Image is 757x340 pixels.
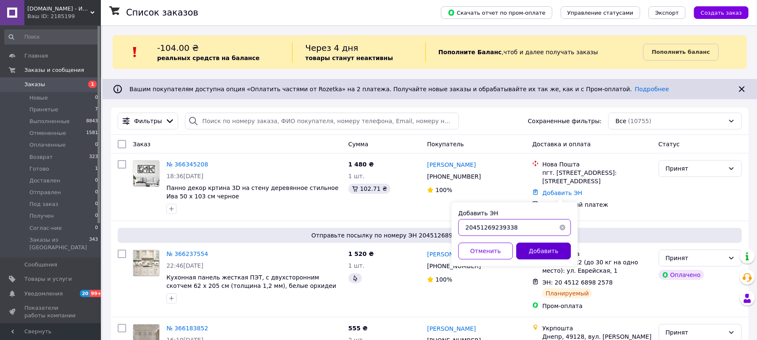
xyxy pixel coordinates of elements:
[542,250,651,258] div: Нова Пошта
[427,263,481,269] span: [PHONE_NUMBER]
[95,106,98,113] span: 7
[129,46,141,58] img: :exclamation:
[567,10,633,16] span: Управление статусами
[95,200,98,208] span: 0
[121,231,739,240] span: Отправьте посылку по номеру ЭН 20451268982578, чтобы получить оплату
[532,141,591,148] span: Доставка и оплата
[166,173,203,179] span: 18:36[DATE]
[659,270,704,280] div: Оплачено
[134,117,162,125] span: Фильтры
[29,165,49,173] span: Готово
[24,290,63,298] span: Уведомления
[166,262,203,269] span: 22:46[DATE]
[90,290,103,297] span: 99+
[655,10,679,16] span: Экспорт
[86,118,98,125] span: 8843
[185,113,459,129] input: Поиск по номеру заказа, ФИО покупателя, номеру телефона, Email, номеру накладной
[458,210,498,216] label: Добавить ЭН
[133,250,159,276] img: Фото товару
[157,55,260,61] b: реальных средств на балансе
[166,184,338,200] a: Панно декор кртина 3D на стену деревянное стильное Ива 50 х 103 см черное
[348,325,368,332] span: 555 ₴
[24,81,45,88] span: Заказы
[133,160,160,187] a: Фото товару
[554,219,571,236] button: Очистить
[86,129,98,137] span: 1581
[95,94,98,102] span: 0
[166,161,208,168] a: № 366345208
[628,118,651,124] span: (10755)
[542,324,651,332] div: Укрпошта
[157,43,199,53] span: -104.00 ₴
[126,8,198,18] h1: Список заказов
[24,304,78,319] span: Показатели работы компании
[24,261,57,269] span: Сообщения
[95,141,98,149] span: 0
[458,242,513,259] button: Отменить
[666,253,725,263] div: Принят
[425,42,643,62] div: , чтоб и далее получать заказы
[29,153,53,161] span: Возврат
[166,325,208,332] a: № 366183852
[27,5,90,13] span: BEST.CO.UA - Интернет-магазин настенных часов
[542,190,582,196] a: Добавить ЭН
[4,29,99,45] input: Поиск
[29,236,89,251] span: Заказы из [GEOGRAPHIC_DATA]
[561,6,640,19] button: Управление статусами
[305,43,358,53] span: Через 4 дня
[427,324,476,333] a: [PERSON_NAME]
[348,184,390,194] div: 102.71 ₴
[29,189,61,196] span: Отправлен
[542,279,613,286] span: ЭН: 20 4512 6898 2578
[427,161,476,169] a: [PERSON_NAME]
[542,160,651,169] div: Нова Пошта
[95,212,98,220] span: 0
[89,153,98,161] span: 323
[133,250,160,277] a: Фото товару
[24,275,72,283] span: Товары и услуги
[95,165,98,173] span: 1
[542,288,592,298] div: Планируемый
[29,118,70,125] span: Выполненные
[29,94,48,102] span: Новые
[438,49,502,55] b: Пополните Баланс
[516,242,571,259] button: Добавить
[80,290,90,297] span: 20
[659,141,680,148] span: Статус
[95,224,98,232] span: 0
[133,161,159,187] img: Фото товару
[542,302,651,310] div: Пром-оплата
[166,274,336,298] span: Кухонная панель жесткая ПЭТ, с двухсторонним скотчем 62 х 205 см (толщина 1,2 мм), белые орхидеи ...
[615,117,626,125] span: Все
[27,13,101,20] div: Ваш ID: 2185199
[29,212,54,220] span: Получен
[427,173,481,180] span: [PHONE_NUMBER]
[95,177,98,184] span: 0
[542,258,651,275] div: Одесса, №22 (до 30 кг на одно место): ул. Еврейская, 1
[666,328,725,337] div: Принят
[348,250,374,257] span: 1 520 ₴
[24,66,84,74] span: Заказы и сообщения
[166,250,208,257] a: № 366237554
[686,9,749,16] a: Создать заказ
[29,224,62,232] span: Соглас-ние
[29,200,58,208] span: Под заказ
[29,106,58,113] span: Принятые
[348,141,369,148] span: Сумма
[666,164,725,173] div: Принят
[448,9,546,16] span: Скачать отчет по пром-оплате
[441,6,552,19] button: Скачать отчет по пром-оплате
[95,189,98,196] span: 0
[427,250,476,258] a: [PERSON_NAME]
[129,86,669,92] span: Вашим покупателям доступна опция «Оплатить частями от Rozetka» на 2 платежа. Получайте новые зака...
[29,141,66,149] span: Оплаченные
[348,262,365,269] span: 1 шт.
[649,6,686,19] button: Экспорт
[528,117,601,125] span: Сохраненные фильтры:
[427,141,464,148] span: Покупатель
[701,10,742,16] span: Создать заказ
[652,49,710,55] b: Пополнить баланс
[133,141,150,148] span: Заказ
[29,177,60,184] span: Доставлен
